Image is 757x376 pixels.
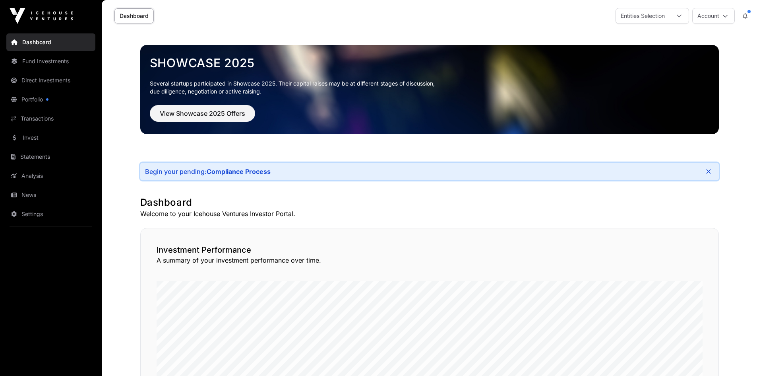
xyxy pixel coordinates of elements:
[207,168,271,175] a: Compliance Process
[10,8,73,24] img: Icehouse Ventures Logo
[692,8,735,24] button: Account
[6,53,95,70] a: Fund Investments
[140,196,719,209] h1: Dashboard
[6,129,95,146] a: Invest
[150,56,709,70] a: Showcase 2025
[150,80,709,95] p: Several startups participated in Showcase 2025. Their capital raises may be at different stages o...
[6,167,95,185] a: Analysis
[717,338,757,376] iframe: Chat Widget
[160,109,245,118] span: View Showcase 2025 Offers
[114,8,154,23] a: Dashboard
[6,205,95,223] a: Settings
[150,105,255,122] button: View Showcase 2025 Offers
[6,91,95,108] a: Portfolio
[6,110,95,127] a: Transactions
[6,72,95,89] a: Direct Investments
[616,8,670,23] div: Entities Selection
[140,209,719,218] p: Welcome to your Icehouse Ventures Investor Portal.
[6,186,95,204] a: News
[140,45,719,134] img: Showcase 2025
[157,244,703,255] h2: Investment Performance
[6,148,95,166] a: Statements
[6,33,95,51] a: Dashboard
[703,166,714,177] button: Close
[157,255,703,265] p: A summary of your investment performance over time.
[150,113,255,121] a: View Showcase 2025 Offers
[145,168,271,175] div: Begin your pending:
